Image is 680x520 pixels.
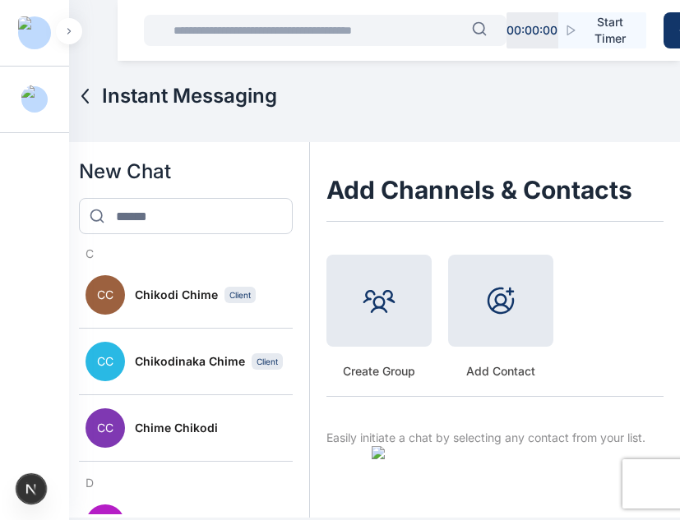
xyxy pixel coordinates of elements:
[587,14,633,47] span: Start Timer
[135,287,218,303] span: Chikodi Chime
[86,275,125,315] span: CC
[224,287,256,303] span: Client
[13,20,56,46] button: Logo
[86,342,125,381] span: CC
[252,353,283,370] span: Client
[102,83,277,109] span: Instant Messaging
[326,159,664,222] h1: Add Channels & Contacts
[79,395,292,462] button: CCChime Chikodi
[135,420,218,436] span: Chime Chikodi
[448,363,553,380] span: Add Contact
[135,353,245,370] span: Chikodinaka Chime
[558,12,646,48] button: Start Timer
[79,329,292,395] button: CCChikodinaka ChimeClient
[86,408,125,448] span: CC
[21,85,48,114] img: Profile
[79,262,292,329] button: CCChikodi ChimeClient
[507,22,557,39] p: 00 : 00 : 00
[326,430,664,446] p: Easily initiate a chat by selecting any contact from your list.
[79,246,292,262] h3: C
[79,159,292,185] h2: New Chat
[448,255,553,380] button: Add Contact
[79,475,292,491] h3: D
[18,16,51,49] img: Logo
[21,86,48,113] button: Profile
[326,363,432,380] span: Create Group
[326,255,432,380] button: Create Group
